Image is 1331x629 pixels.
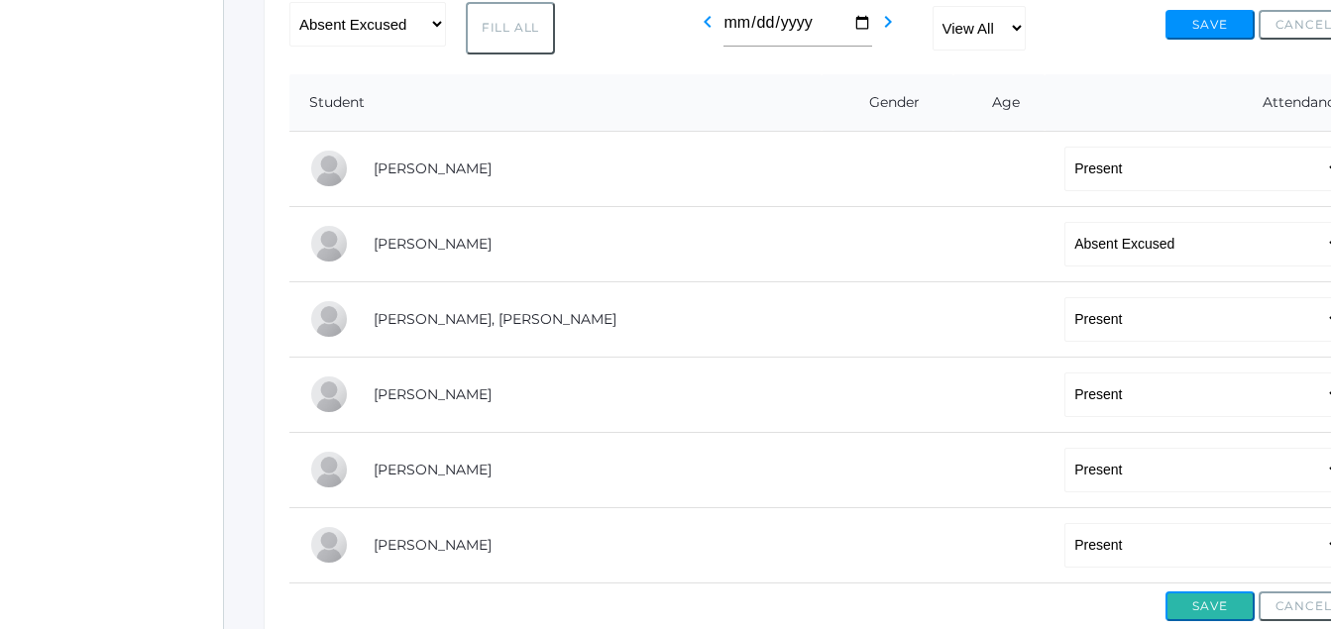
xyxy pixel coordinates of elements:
[696,10,720,34] i: chevron_left
[1165,10,1255,40] button: Save
[374,310,616,328] a: [PERSON_NAME], [PERSON_NAME]
[822,74,953,132] th: Gender
[309,224,349,263] div: Dylan Hammock
[289,74,822,132] th: Student
[309,525,349,565] div: Thaddeus Rand
[876,10,900,34] i: chevron_right
[374,159,492,177] a: [PERSON_NAME]
[696,19,720,38] a: chevron_left
[309,450,349,489] div: Roman Neufeld
[876,19,900,38] a: chevron_right
[309,149,349,188] div: Vonn Diedrich
[309,374,349,414] div: Roman Moran
[374,461,492,478] a: [PERSON_NAME]
[466,2,555,54] button: Fill All
[374,235,492,253] a: [PERSON_NAME]
[309,299,349,339] div: Connor Moe
[953,74,1046,132] th: Age
[1165,591,1255,621] button: Save
[374,385,492,403] a: [PERSON_NAME]
[374,536,492,554] a: [PERSON_NAME]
